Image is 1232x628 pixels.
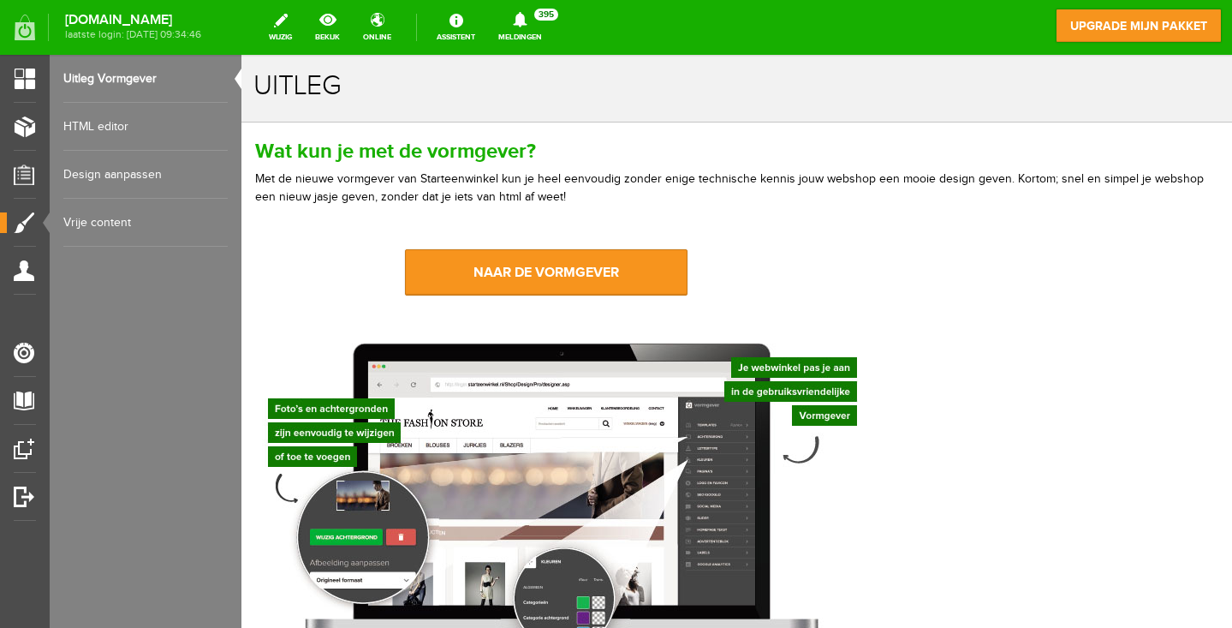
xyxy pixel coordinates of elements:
a: Uitleg Vormgever [63,55,228,103]
a: HTML editor [63,103,228,151]
a: naar de vormgever [164,194,446,241]
a: wijzig [259,9,302,46]
span: laatste login: [DATE] 09:34:46 [65,30,201,39]
a: Design aanpassen [63,151,228,199]
h1: uitleg [12,16,979,46]
span: 395 [534,9,558,21]
p: Met de nieuwe vormgever van Starteenwinkel kun je heel eenvoudig zonder enige technische kennis j... [14,116,977,152]
a: online [353,9,402,46]
a: Meldingen395 [488,9,552,46]
a: upgrade mijn pakket [1056,9,1222,43]
a: Vrije content [63,199,228,247]
a: Assistent [426,9,485,46]
strong: [DOMAIN_NAME] [65,15,201,25]
a: bekijk [305,9,350,46]
h2: Wat kun je met de vormgever? [14,87,977,107]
